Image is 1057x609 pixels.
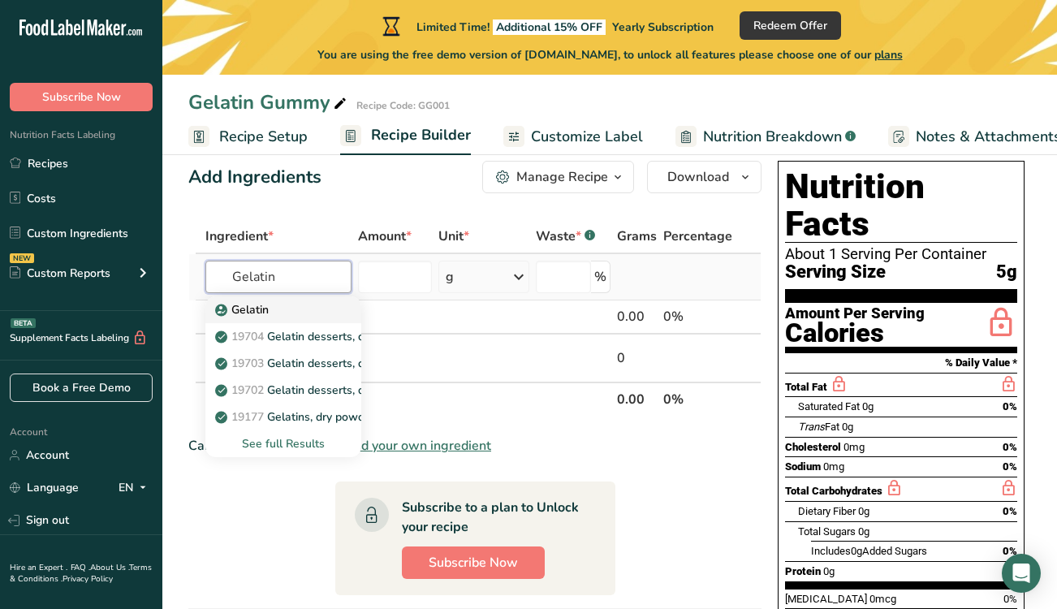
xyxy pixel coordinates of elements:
span: Add your own ingredient [344,436,491,456]
a: Recipe Setup [188,119,308,155]
span: 0% [1003,505,1017,517]
a: FAQ . [71,562,90,573]
div: Subscribe to a plan to Unlock your recipe [402,498,583,537]
span: Subscribe Now [42,89,121,106]
span: Total Fat [785,381,827,393]
div: Custom Reports [10,265,110,282]
span: 0% [1003,441,1017,453]
div: Open Intercom Messenger [1002,554,1041,593]
span: Protein [785,565,821,577]
span: 19704 [231,329,264,344]
i: Trans [798,421,825,433]
div: Manage Recipe [516,167,608,187]
span: plans [874,47,903,63]
div: See full Results [218,435,348,452]
span: Recipe Builder [371,124,471,146]
span: Sodium [785,460,821,473]
span: Nutrition Breakdown [703,126,842,148]
div: Gelatin Gummy [188,88,350,117]
p: Gelatins, dry powder, unsweetened [218,408,452,425]
span: Amount [358,227,412,246]
span: 19702 [231,382,264,398]
div: Can't find your ingredient? [188,436,761,456]
a: Nutrition Breakdown [675,119,856,155]
button: Manage Recipe [482,161,634,193]
span: Customize Label [531,126,643,148]
span: Subscribe Now [429,553,518,572]
span: 19177 [231,409,264,425]
div: 0 [617,348,657,368]
span: Fat [798,421,839,433]
span: 19703 [231,356,264,371]
a: Book a Free Demo [10,374,153,402]
div: g [446,267,454,287]
span: 0% [1003,460,1017,473]
span: 0% [1003,593,1017,605]
div: EN [119,478,153,498]
input: Add Ingredient [205,261,352,293]
div: Add Ingredients [188,164,321,191]
a: 19703Gelatin desserts, dry mix, reduced calorie, with aspartame, added phosphorus, potassium, sod... [205,350,361,377]
a: Gelatin [205,296,361,323]
span: 0g [862,400,874,412]
span: 0mg [843,441,865,453]
span: Includes Added Sugars [811,545,927,557]
span: Recipe Setup [219,126,308,148]
div: 0% [663,307,732,326]
div: NEW [10,253,34,263]
h1: Nutrition Facts [785,168,1017,243]
div: Amount Per Serving [785,306,925,322]
a: 19702Gelatin desserts, dry mix, with added [MEDICAL_DATA], [MEDICAL_DATA] and salt [205,377,361,404]
span: Yearly Subscription [612,19,714,35]
button: Redeem Offer [740,11,841,40]
div: 0.00 [617,307,657,326]
span: 0mcg [869,593,896,605]
span: 0g [851,545,862,557]
span: Total Sugars [798,525,856,538]
div: See full Results [205,430,361,457]
div: Recipe Code: GG001 [356,98,450,113]
span: Unit [438,227,469,246]
a: About Us . [90,562,129,573]
button: Subscribe Now [402,546,545,579]
div: Calories [785,322,925,345]
a: Hire an Expert . [10,562,67,573]
span: Total Carbohydrates [785,485,882,497]
a: Privacy Policy [63,573,113,585]
span: 0g [842,421,853,433]
a: 19177Gelatins, dry powder, unsweetened [205,404,361,430]
div: BETA [11,318,36,328]
th: 0% [660,382,736,416]
a: Language [10,473,79,502]
span: 0mg [823,460,844,473]
span: 0% [1003,545,1017,557]
span: 5g [996,262,1017,283]
span: Saturated Fat [798,400,860,412]
span: [MEDICAL_DATA] [785,593,867,605]
span: 0g [858,525,869,538]
span: Ingredient [205,227,274,246]
a: 19704Gelatin desserts, dry mix, reduced calorie, with aspartame, no added sodium [205,323,361,350]
span: You are using the free demo version of [DOMAIN_NAME], to unlock all features please choose one of... [317,46,903,63]
span: Dietary Fiber [798,505,856,517]
span: 0g [823,565,835,577]
div: Waste [536,227,595,246]
p: Gelatin [218,301,269,318]
span: Download [667,167,729,187]
button: Download [647,161,761,193]
span: Redeem Offer [753,17,827,34]
div: Limited Time! [379,16,714,36]
span: Percentage [663,227,732,246]
span: Serving Size [785,262,886,283]
th: 0.00 [614,382,660,416]
a: Customize Label [503,119,643,155]
span: 0% [1003,400,1017,412]
span: Cholesterol [785,441,841,453]
div: About 1 Serving Per Container [785,246,1017,262]
a: Terms & Conditions . [10,562,152,585]
button: Subscribe Now [10,83,153,111]
span: 0g [858,505,869,517]
th: Net Totals [202,382,614,416]
span: Additional 15% OFF [493,19,606,35]
section: % Daily Value * [785,353,1017,373]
